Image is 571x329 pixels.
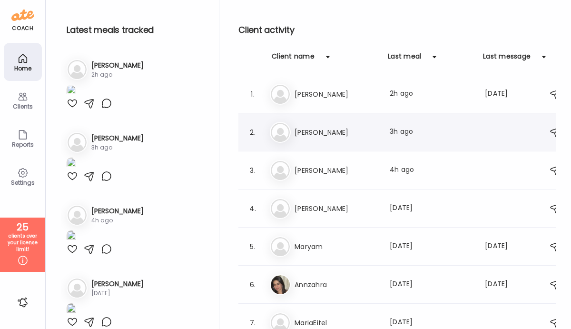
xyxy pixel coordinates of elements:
[3,221,42,233] div: 25
[485,89,522,100] div: [DATE]
[67,23,204,37] h2: Latest meals tracked
[247,89,258,100] div: 1.
[247,165,258,176] div: 3.
[485,241,522,252] div: [DATE]
[295,279,378,290] h3: Annzahra
[91,206,144,216] h3: [PERSON_NAME]
[247,203,258,214] div: 4.
[68,60,87,79] img: bg-avatar-default.svg
[68,206,87,225] img: bg-avatar-default.svg
[11,8,34,23] img: ate
[91,143,144,152] div: 3h ago
[483,51,531,67] div: Last message
[295,203,378,214] h3: [PERSON_NAME]
[238,23,567,37] h2: Client activity
[485,279,522,290] div: [DATE]
[91,216,144,225] div: 4h ago
[390,165,473,176] div: 4h ago
[247,127,258,138] div: 2.
[390,127,473,138] div: 3h ago
[6,141,40,148] div: Reports
[91,279,144,289] h3: [PERSON_NAME]
[388,51,421,67] div: Last meal
[247,241,258,252] div: 5.
[390,241,473,252] div: [DATE]
[6,103,40,110] div: Clients
[68,133,87,152] img: bg-avatar-default.svg
[390,203,473,214] div: [DATE]
[390,89,473,100] div: 2h ago
[295,317,378,329] h3: MariaEitel
[271,85,290,104] img: bg-avatar-default.svg
[91,289,144,298] div: [DATE]
[272,51,315,67] div: Client name
[271,237,290,256] img: bg-avatar-default.svg
[247,279,258,290] div: 6.
[295,89,378,100] h3: [PERSON_NAME]
[271,123,290,142] img: bg-avatar-default.svg
[390,279,473,290] div: [DATE]
[247,317,258,329] div: 7.
[6,179,40,186] div: Settings
[271,161,290,180] img: bg-avatar-default.svg
[68,279,87,298] img: bg-avatar-default.svg
[271,199,290,218] img: bg-avatar-default.svg
[67,158,76,170] img: images%2Ftq8w4AGcnPd8RBXMZnMG3kW01II2%2FlU96ELv7O6lKtBcv4bby%2FExZ9zOgr2xY71yHIf2xv_1080
[295,165,378,176] h3: [PERSON_NAME]
[91,70,144,79] div: 2h ago
[295,127,378,138] h3: [PERSON_NAME]
[390,317,473,329] div: [DATE]
[3,233,42,253] div: clients over your license limit!
[271,275,290,294] img: avatars%2FqhHDn4XjxJVHWDvtl6RkNWap9aJ3
[91,60,144,70] h3: [PERSON_NAME]
[67,303,76,316] img: images%2FiL1hhzvZx3MtYCQDQtvCNG11kH33%2FJXbkhzyxudDqQUltyqL8%2FCMeqYuZm4gZ3Jgcu0da1_1080
[295,241,378,252] h3: Maryam
[67,230,76,243] img: images%2FSyrGBYAVVvbbqagpCtJKyRqPwrD3%2FgHTwpD0NCkLn7DaxDWaq%2FhM8BTpeN6xwRaUZN4h9U_240
[67,85,76,98] img: images%2FNvdWi2XNZsdw9jPgzia14fM3VbH2%2F2MGSbwdzK2AADWFyhH3Q%2F196PL33sayAx046wokes_1080
[12,24,33,32] div: coach
[6,65,40,71] div: Home
[91,133,144,143] h3: [PERSON_NAME]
